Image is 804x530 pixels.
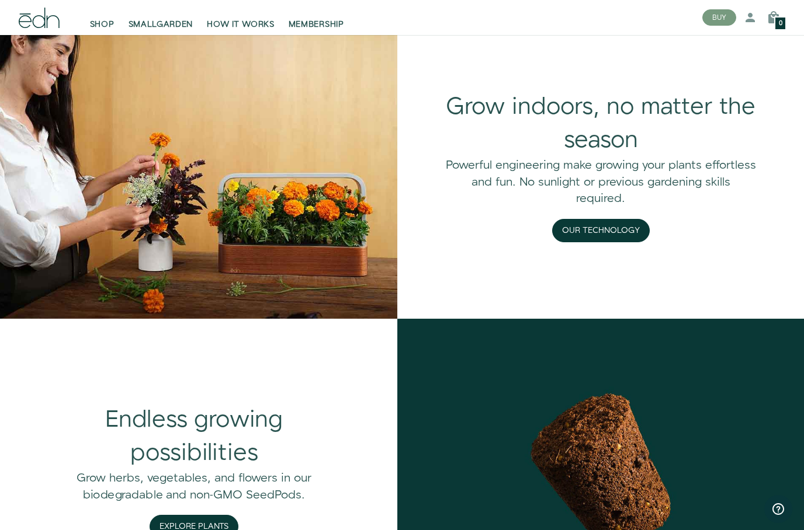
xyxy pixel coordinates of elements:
span: SHOP [90,19,115,30]
span: MEMBERSHIP [289,19,344,30]
button: Our Technology [552,219,650,242]
div: Grow indoors, no matter the season [445,90,756,157]
span: HOW IT WORKS [207,19,274,30]
a: SHOP [83,5,122,30]
a: HOW IT WORKS [200,5,281,30]
a: MEMBERSHIP [282,5,351,30]
span: 0 [779,20,782,27]
div: Endless growing possibilities [39,403,349,470]
span: SMALLGARDEN [129,19,193,30]
button: BUY [702,9,736,26]
div: Grow herbs, vegetables, and flowers in our biodegradable and non-GMO SeedPods. [39,470,349,503]
iframe: Opens a widget where you can find more information [764,495,792,524]
a: SMALLGARDEN [122,5,200,30]
div: Powerful engineering make growing your plants effortless and fun. No sunlight or previous gardeni... [445,157,756,207]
